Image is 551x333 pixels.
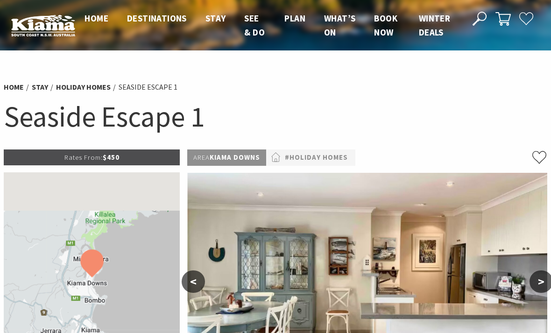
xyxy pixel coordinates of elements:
a: #Holiday Homes [285,152,348,163]
span: See & Do [244,13,265,38]
p: Kiama Downs [187,149,266,166]
button: < [182,270,205,293]
img: Kiama Logo [11,14,75,36]
span: Book now [374,13,397,38]
a: Home [4,82,24,92]
h1: Seaside Escape 1 [4,98,547,135]
li: Seaside Escape 1 [119,81,177,93]
span: What’s On [324,13,355,38]
a: Stay [32,82,48,92]
span: Destinations [127,13,187,24]
span: Home [85,13,108,24]
p: $450 [4,149,180,165]
span: Area [193,153,210,162]
span: Plan [284,13,305,24]
nav: Main Menu [75,11,462,40]
span: Winter Deals [419,13,450,38]
span: Rates From: [64,153,103,162]
span: Stay [205,13,226,24]
a: Holiday Homes [56,82,111,92]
